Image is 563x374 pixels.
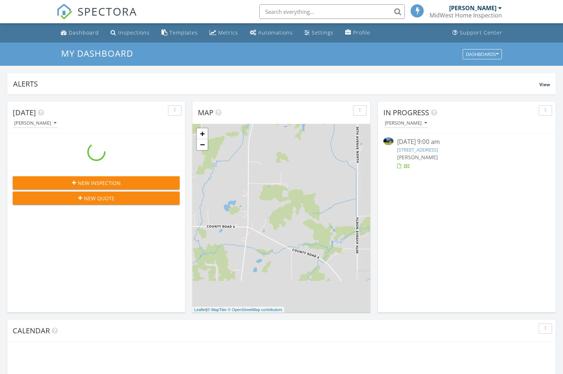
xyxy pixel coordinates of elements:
span: In Progress [383,108,429,117]
div: Settings [312,29,334,36]
a: © MapTiler [207,307,227,312]
a: © OpenStreetMap contributors [228,307,282,312]
div: Automations [258,29,293,36]
button: [PERSON_NAME] [383,118,428,128]
a: Zoom out [197,139,208,150]
span: New Quote [84,194,115,202]
div: | [192,307,284,313]
button: [PERSON_NAME] [13,118,58,128]
span: View [539,81,550,88]
input: Search everything... [259,4,405,19]
button: New Quote [13,192,180,205]
a: Leaflet [194,307,206,312]
button: Dashboards [463,49,502,59]
a: [STREET_ADDRESS] [397,146,438,153]
a: Settings [302,26,336,40]
a: Support Center [450,26,505,40]
div: Dashboards [466,52,499,57]
span: [PERSON_NAME] [397,154,438,161]
a: Inspections [108,26,153,40]
div: Metrics [218,29,238,36]
div: MidWest Home Inspection [430,12,502,19]
div: Dashboard [69,29,99,36]
div: Profile [353,29,370,36]
a: Zoom in [197,128,208,139]
a: [DATE] 9:00 am [STREET_ADDRESS] [PERSON_NAME] [383,137,550,170]
img: 9349828%2Fcover_photos%2FuXITWyIUuP2U1n3zH1n1%2Fsmall.9349828-1756303302362 [383,137,394,145]
a: SPECTORA [56,10,137,25]
a: Company Profile [342,26,373,40]
div: [PERSON_NAME] [449,4,496,12]
span: Map [198,108,213,117]
span: [DATE] [13,108,36,117]
div: [PERSON_NAME] [14,121,56,126]
a: Metrics [207,26,241,40]
span: My Dashboard [61,47,133,59]
button: New Inspection [13,176,180,189]
div: Inspections [118,29,150,36]
div: [PERSON_NAME] [385,121,427,126]
div: Support Center [460,29,502,36]
a: Automations (Basic) [247,26,296,40]
span: Calendar [13,326,50,335]
a: Templates [159,26,201,40]
div: Templates [169,29,198,36]
a: Dashboard [58,26,102,40]
div: [DATE] 9:00 am [397,137,536,146]
span: New Inspection [78,179,121,187]
span: SPECTORA [77,4,137,19]
img: The Best Home Inspection Software - Spectora [56,4,72,20]
div: Alerts [13,79,539,89]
